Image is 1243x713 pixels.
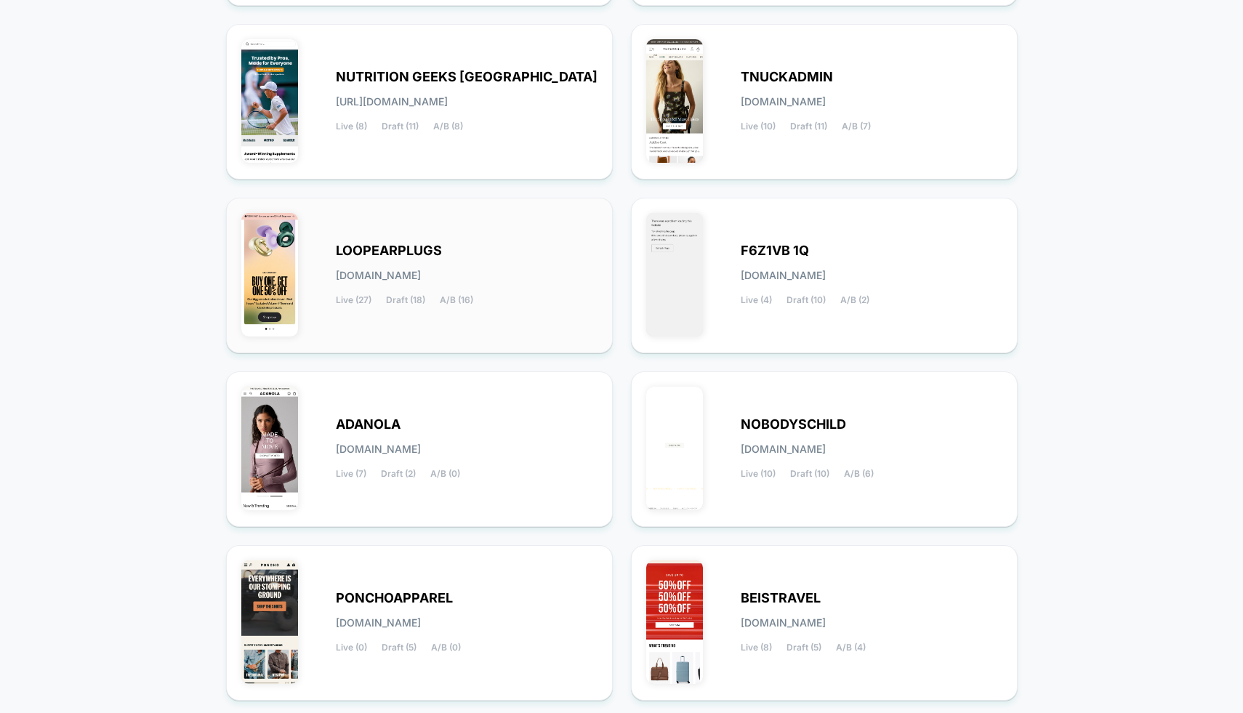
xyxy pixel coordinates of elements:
[241,213,299,337] img: LOOPEARPLUGS
[336,270,421,281] span: [DOMAIN_NAME]
[787,295,826,305] span: Draft (10)
[741,72,833,82] span: TNUCKADMIN
[433,121,463,132] span: A/B (8)
[430,469,460,479] span: A/B (0)
[787,642,821,653] span: Draft (5)
[386,295,425,305] span: Draft (18)
[741,618,826,628] span: [DOMAIN_NAME]
[790,121,827,132] span: Draft (11)
[336,72,598,82] span: NUTRITION GEEKS [GEOGRAPHIC_DATA]
[646,560,704,684] img: BEISTRAVEL
[382,121,419,132] span: Draft (11)
[741,246,809,256] span: F6Z1VB 1Q
[646,387,704,510] img: NOBODYSCHILD
[336,97,448,107] span: [URL][DOMAIN_NAME]
[336,121,367,132] span: Live (8)
[741,469,776,479] span: Live (10)
[842,121,871,132] span: A/B (7)
[741,97,826,107] span: [DOMAIN_NAME]
[646,213,704,337] img: F6Z1VB_1Q
[840,295,869,305] span: A/B (2)
[790,469,829,479] span: Draft (10)
[336,295,371,305] span: Live (27)
[336,246,442,256] span: LOOPEARPLUGS
[241,39,299,163] img: NUTRITION_GEEKS_UK
[381,469,416,479] span: Draft (2)
[741,642,772,653] span: Live (8)
[431,642,461,653] span: A/B (0)
[336,593,453,603] span: PONCHOAPPAREL
[741,295,772,305] span: Live (4)
[336,444,421,454] span: [DOMAIN_NAME]
[741,121,776,132] span: Live (10)
[241,560,299,684] img: PONCHOAPPAREL
[336,618,421,628] span: [DOMAIN_NAME]
[836,642,866,653] span: A/B (4)
[336,419,401,430] span: ADANOLA
[336,642,367,653] span: Live (0)
[741,444,826,454] span: [DOMAIN_NAME]
[382,642,417,653] span: Draft (5)
[741,593,821,603] span: BEISTRAVEL
[844,469,874,479] span: A/B (6)
[336,469,366,479] span: Live (7)
[440,295,473,305] span: A/B (16)
[741,270,826,281] span: [DOMAIN_NAME]
[741,419,846,430] span: NOBODYSCHILD
[646,39,704,163] img: TNUCKADMIN
[241,387,299,510] img: ADANOLA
